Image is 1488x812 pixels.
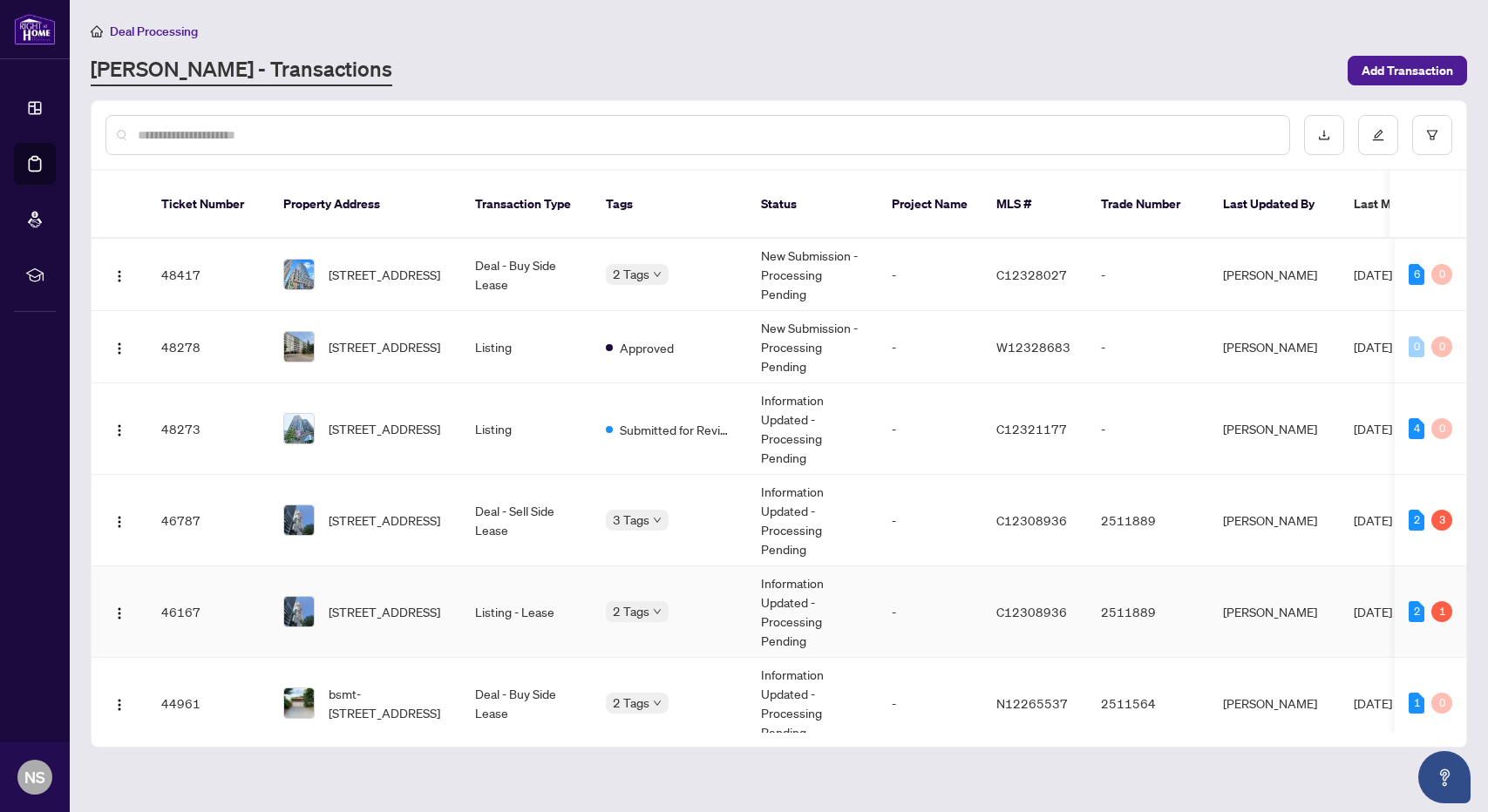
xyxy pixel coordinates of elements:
[1348,56,1467,85] button: Add Transaction
[613,264,649,284] span: 2 Tags
[1209,239,1340,311] td: [PERSON_NAME]
[1372,129,1384,141] span: edit
[461,475,592,566] td: Deal - Sell Side Lease
[461,311,592,383] td: Listing
[105,689,133,717] button: Logo
[147,171,269,239] th: Ticket Number
[1318,129,1330,141] span: download
[1087,566,1209,658] td: 2511889
[1431,418,1452,439] div: 0
[878,658,982,749] td: -
[284,688,314,718] img: thumbnail-img
[461,171,592,239] th: Transaction Type
[91,55,392,86] a: [PERSON_NAME] - Transactions
[1409,264,1424,285] div: 6
[105,261,133,288] button: Logo
[1087,383,1209,475] td: -
[105,333,133,361] button: Logo
[1209,383,1340,475] td: [PERSON_NAME]
[329,337,440,356] span: [STREET_ADDRESS]
[747,383,878,475] td: Information Updated - Processing Pending
[878,566,982,658] td: -
[1412,115,1452,155] button: filter
[284,332,314,362] img: thumbnail-img
[1431,264,1452,285] div: 0
[1209,658,1340,749] td: [PERSON_NAME]
[996,267,1067,282] span: C12328027
[747,566,878,658] td: Information Updated - Processing Pending
[878,475,982,566] td: -
[329,265,440,284] span: [STREET_ADDRESS]
[1409,418,1424,439] div: 4
[747,239,878,311] td: New Submission - Processing Pending
[653,607,662,616] span: down
[1087,658,1209,749] td: 2511564
[1431,510,1452,531] div: 3
[996,512,1067,528] span: C12308936
[112,515,126,529] img: Logo
[284,505,314,535] img: thumbnail-img
[105,415,133,443] button: Logo
[112,606,126,620] img: Logo
[1087,311,1209,383] td: -
[747,658,878,749] td: Information Updated - Processing Pending
[284,260,314,289] img: thumbnail-img
[982,171,1087,239] th: MLS #
[592,171,747,239] th: Tags
[1354,194,1460,213] span: Last Modified Date
[14,13,56,45] img: logo
[1358,115,1398,155] button: edit
[329,419,440,438] span: [STREET_ADDRESS]
[461,383,592,475] td: Listing
[147,475,269,566] td: 46787
[1209,475,1340,566] td: [PERSON_NAME]
[112,698,126,712] img: Logo
[1354,695,1392,711] span: [DATE]
[653,270,662,279] span: down
[653,516,662,524] span: down
[269,171,461,239] th: Property Address
[112,342,126,355] img: Logo
[1354,421,1392,436] span: [DATE]
[996,421,1067,436] span: C12321177
[620,420,733,439] span: Submitted for Review
[461,239,592,311] td: Deal - Buy Side Lease
[1354,339,1392,355] span: [DATE]
[613,601,649,621] span: 2 Tags
[747,171,878,239] th: Status
[996,695,1068,711] span: N12265537
[747,475,878,566] td: Information Updated - Processing Pending
[147,383,269,475] td: 48273
[1426,129,1438,141] span: filter
[1431,601,1452,622] div: 1
[329,602,440,621] span: [STREET_ADDRESS]
[1209,171,1340,239] th: Last Updated By
[1354,267,1392,282] span: [DATE]
[1087,239,1209,311] td: -
[878,171,982,239] th: Project Name
[147,658,269,749] td: 44961
[461,566,592,658] td: Listing - Lease
[747,311,878,383] td: New Submission - Processing Pending
[112,423,126,437] img: Logo
[996,339,1070,355] span: W12328683
[878,311,982,383] td: -
[1431,336,1452,357] div: 0
[147,311,269,383] td: 48278
[1362,57,1453,85] span: Add Transaction
[24,765,45,789] span: NS
[878,383,982,475] td: -
[284,597,314,626] img: thumbnail-img
[91,25,103,37] span: home
[620,338,674,357] span: Approved
[1209,311,1340,383] td: [PERSON_NAME]
[112,269,126,283] img: Logo
[1304,115,1344,155] button: download
[1409,693,1424,714] div: 1
[329,684,447,722] span: bsmt-[STREET_ADDRESS]
[1209,566,1340,658] td: [PERSON_NAME]
[613,693,649,713] span: 2 Tags
[284,414,314,443] img: thumbnail-img
[110,24,198,39] span: Deal Processing
[147,239,269,311] td: 48417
